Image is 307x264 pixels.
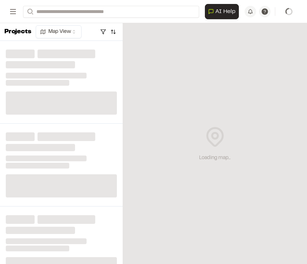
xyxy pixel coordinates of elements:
p: Projects [4,27,31,37]
div: Loading map... [199,154,231,162]
span: AI Help [215,7,236,16]
button: Search [23,6,36,18]
div: Open AI Assistant [205,4,242,19]
button: Open AI Assistant [205,4,239,19]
